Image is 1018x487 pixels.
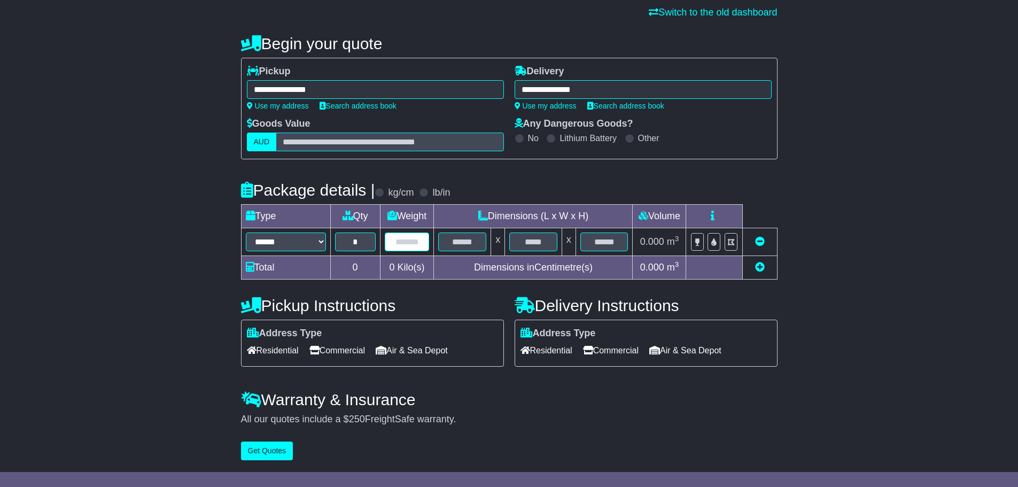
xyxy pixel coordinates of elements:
[520,342,572,359] span: Residential
[559,133,617,143] label: Lithium Battery
[389,262,394,273] span: 0
[247,102,309,110] a: Use my address
[491,228,505,256] td: x
[241,181,375,199] h4: Package details |
[675,260,679,268] sup: 3
[330,205,380,228] td: Qty
[515,102,577,110] a: Use my address
[515,297,778,314] h4: Delivery Instructions
[247,328,322,339] label: Address Type
[241,256,330,280] td: Total
[675,235,679,243] sup: 3
[434,256,633,280] td: Dimensions in Centimetre(s)
[638,133,659,143] label: Other
[528,133,539,143] label: No
[755,262,765,273] a: Add new item
[434,205,633,228] td: Dimensions (L x W x H)
[320,102,397,110] a: Search address book
[241,391,778,408] h4: Warranty & Insurance
[380,205,434,228] td: Weight
[247,66,291,78] label: Pickup
[380,256,434,280] td: Kilo(s)
[633,205,686,228] td: Volume
[247,133,277,151] label: AUD
[349,414,365,424] span: 250
[432,187,450,199] label: lb/in
[330,256,380,280] td: 0
[241,297,504,314] h4: Pickup Instructions
[247,342,299,359] span: Residential
[388,187,414,199] label: kg/cm
[667,262,679,273] span: m
[562,228,576,256] td: x
[376,342,448,359] span: Air & Sea Depot
[241,205,330,228] td: Type
[649,7,777,18] a: Switch to the old dashboard
[640,236,664,247] span: 0.000
[520,328,596,339] label: Address Type
[587,102,664,110] a: Search address book
[640,262,664,273] span: 0.000
[241,35,778,52] h4: Begin your quote
[247,118,310,130] label: Goods Value
[515,66,564,78] label: Delivery
[755,236,765,247] a: Remove this item
[649,342,721,359] span: Air & Sea Depot
[583,342,639,359] span: Commercial
[515,118,633,130] label: Any Dangerous Goods?
[309,342,365,359] span: Commercial
[667,236,679,247] span: m
[241,442,293,460] button: Get Quotes
[241,414,778,426] div: All our quotes include a $ FreightSafe warranty.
